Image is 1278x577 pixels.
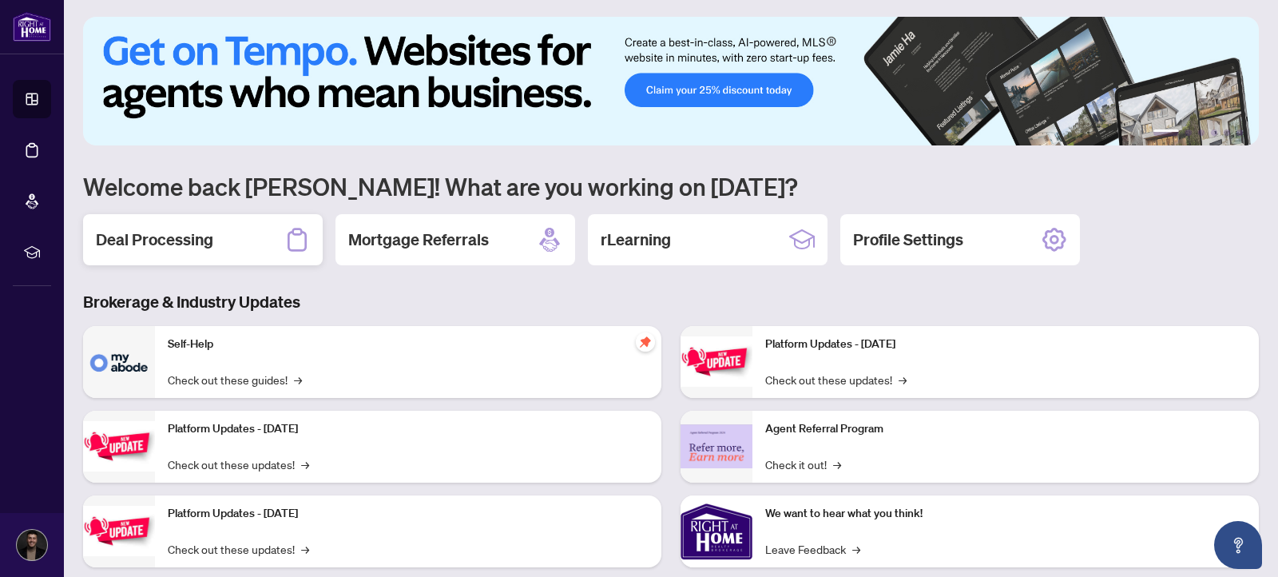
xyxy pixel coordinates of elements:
h2: Deal Processing [96,229,213,251]
img: Self-Help [83,326,155,398]
button: 5 [1224,129,1230,136]
img: Platform Updates - July 21, 2025 [83,506,155,556]
a: Leave Feedback→ [765,540,860,558]
span: → [294,371,302,388]
a: Check it out!→ [765,456,841,473]
span: → [852,540,860,558]
button: Open asap [1214,521,1262,569]
span: pushpin [636,332,655,352]
span: → [301,456,309,473]
span: → [833,456,841,473]
h2: Mortgage Referrals [348,229,489,251]
h2: Profile Settings [853,229,963,251]
img: We want to hear what you think! [681,495,752,567]
p: Self-Help [168,336,649,353]
a: Check out these updates!→ [168,456,309,473]
img: Platform Updates - September 16, 2025 [83,421,155,472]
img: Profile Icon [17,530,47,560]
button: 3 [1198,129,1205,136]
p: Agent Referral Program [765,420,1246,438]
p: Platform Updates - [DATE] [765,336,1246,353]
h1: Welcome back [PERSON_NAME]! What are you working on [DATE]? [83,171,1259,201]
button: 1 [1153,129,1179,136]
p: Platform Updates - [DATE] [168,505,649,523]
p: Platform Updates - [DATE] [168,420,649,438]
img: Slide 0 [83,17,1259,145]
a: Check out these updates!→ [765,371,907,388]
img: logo [13,12,51,42]
button: 6 [1236,129,1243,136]
span: → [301,540,309,558]
a: Check out these updates!→ [168,540,309,558]
button: 2 [1185,129,1192,136]
a: Check out these guides!→ [168,371,302,388]
h2: rLearning [601,229,671,251]
p: We want to hear what you think! [765,505,1246,523]
span: → [899,371,907,388]
h3: Brokerage & Industry Updates [83,291,1259,313]
img: Platform Updates - June 23, 2025 [681,336,752,387]
button: 4 [1211,129,1217,136]
img: Agent Referral Program [681,424,752,468]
